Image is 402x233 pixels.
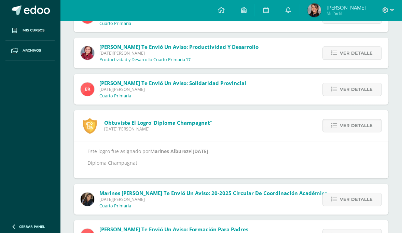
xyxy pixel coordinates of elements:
span: [PERSON_NAME] te envió un aviso: Solidaridad Provincial [99,80,246,86]
a: Mis cursos [5,20,55,41]
span: [DATE][PERSON_NAME] [99,196,328,202]
img: ed9d0f9ada1ed51f1affca204018d046.png [81,82,94,96]
p: Este logro fue asignado por el . [87,148,375,154]
img: 07f4b1359bc0a707efbb137f586e6e37.png [307,3,321,17]
span: Mis cursos [23,28,44,33]
p: Cuarto Primaria [99,93,131,99]
p: Cuarto Primaria [99,203,131,209]
span: Ver detalle [340,119,373,132]
span: [PERSON_NAME] [326,4,365,11]
a: Archivos [5,41,55,61]
span: [DATE][PERSON_NAME] [99,50,259,56]
span: Mi Perfil [326,10,365,16]
p: Cuarto Primaria [99,21,131,26]
span: [DATE][PERSON_NAME] [99,86,246,92]
span: [PERSON_NAME] te envió un aviso: Formación para padres [99,226,248,233]
span: Ver detalle [340,193,373,206]
span: Ver detalle [340,47,373,59]
img: 6f99ca85ee158e1ea464f4dd0b53ae36.png [81,192,94,206]
p: Productividad y Desarrollo Cuarto Primaria 'D' [99,57,191,63]
span: [PERSON_NAME] te envió un aviso: Productividad y desarrollo [99,43,259,50]
strong: Marines Alburez [150,148,189,154]
img: 258f2c28770a8c8efa47561a5b85f558.png [81,46,94,60]
span: "Diploma Champagnat" [151,119,212,126]
span: Obtuviste el logro [104,119,212,126]
span: Cerrar panel [19,224,45,229]
span: [DATE][PERSON_NAME] [104,126,212,132]
p: Diploma Champagnat [87,160,375,166]
span: Marines [PERSON_NAME] te envió un aviso: 20-2025 Circular de Coordinación Académica [99,190,328,196]
strong: [DATE] [193,148,208,154]
span: Ver detalle [340,83,373,96]
span: Archivos [23,48,41,53]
